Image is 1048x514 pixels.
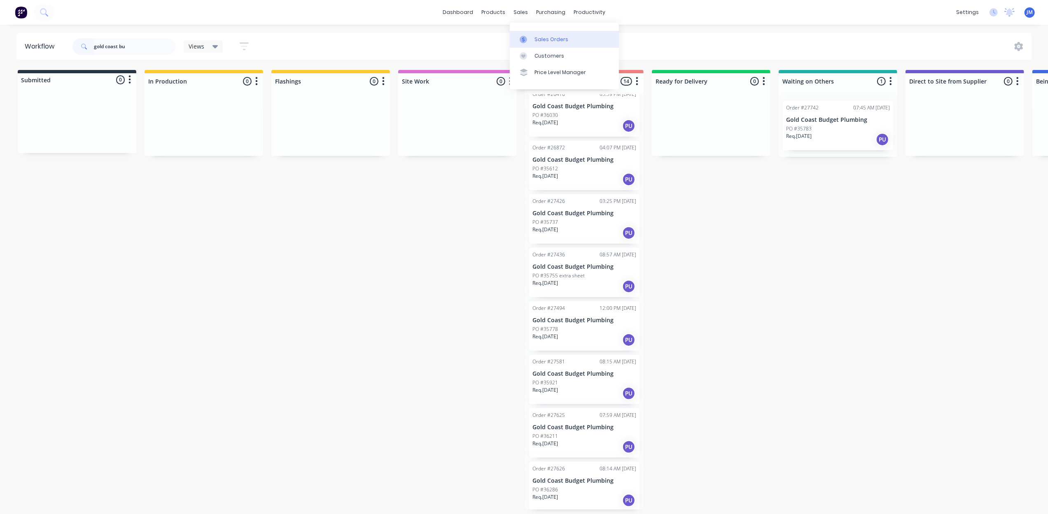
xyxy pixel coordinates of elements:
[532,379,558,386] p: PO #35921
[529,194,640,244] div: Order #2742603:25 PM [DATE]Gold Coast Budget PlumbingPO #35737Req.[DATE]PU
[532,119,558,126] p: Req. [DATE]
[532,219,558,226] p: PO #35737
[532,424,636,431] p: Gold Coast Budget Plumbing
[532,144,565,151] div: Order #26872
[622,440,635,454] div: PU
[532,226,558,233] p: Req. [DATE]
[600,251,636,258] div: 08:57 AM [DATE]
[532,279,558,287] p: Req. [DATE]
[529,355,640,404] div: Order #2758108:15 AM [DATE]Gold Coast Budget PlumbingPO #35921Req.[DATE]PU
[532,263,636,270] p: Gold Coast Budget Plumbing
[510,48,619,64] a: Customers
[535,69,586,76] div: Price Level Manager
[529,462,640,511] div: Order #2762608:14 AM [DATE]Gold Coast Budget PlumbingPO #36286Req.[DATE]PU
[876,133,889,146] div: PU
[94,38,175,55] input: Search for orders...
[529,301,640,351] div: Order #2749412:00 PM [DATE]Gold Coast Budget PlumbingPO #35778Req.[DATE]PU
[532,251,565,258] div: Order #27436
[25,42,58,51] div: Workflow
[15,6,27,19] img: Factory
[853,104,890,112] div: 07:45 AM [DATE]
[529,87,640,137] div: Order #2641603:39 PM [DATE]Gold Coast Budget PlumbingPO #36030Req.[DATE]PU
[600,465,636,472] div: 08:14 AM [DATE]
[532,103,636,110] p: Gold Coast Budget Plumbing
[532,156,636,163] p: Gold Coast Budget Plumbing
[532,477,636,484] p: Gold Coast Budget Plumbing
[532,210,636,217] p: Gold Coast Budget Plumbing
[622,280,635,293] div: PU
[529,141,640,190] div: Order #2687204:07 PM [DATE]Gold Coast Budget PlumbingPO #35612Req.[DATE]PU
[622,173,635,186] div: PU
[600,358,636,365] div: 08:15 AM [DATE]
[532,433,558,440] p: PO #36211
[535,36,568,43] div: Sales Orders
[786,116,890,123] p: Gold Coast Budget Plumbing
[532,370,636,377] p: Gold Coast Budget Plumbing
[532,198,565,205] div: Order #27426
[532,465,565,472] div: Order #27626
[622,387,635,400] div: PU
[783,101,893,150] div: Order #2774207:45 AM [DATE]Gold Coast Budget PlumbingPO #35783Req.[DATE]PU
[532,272,585,279] p: PO #35755 extra sheet
[600,144,636,151] div: 04:07 PM [DATE]
[532,333,558,340] p: Req. [DATE]
[189,42,204,51] span: Views
[786,125,812,133] p: PO #35783
[510,64,619,81] a: Price Level Manager
[786,133,812,140] p: Req. [DATE]
[532,358,565,365] div: Order #27581
[509,6,532,19] div: sales
[600,198,636,205] div: 03:25 PM [DATE]
[622,494,635,507] div: PU
[535,52,564,60] div: Customers
[622,119,635,133] div: PU
[532,165,558,172] p: PO #35612
[600,91,636,98] div: 03:39 PM [DATE]
[439,6,477,19] a: dashboard
[532,493,558,501] p: Req. [DATE]
[529,408,640,458] div: Order #2762507:59 AM [DATE]Gold Coast Budget PlumbingPO #36211Req.[DATE]PU
[532,112,558,119] p: PO #36030
[532,6,570,19] div: purchasing
[600,412,636,419] div: 07:59 AM [DATE]
[532,326,558,333] p: PO #35778
[532,172,558,180] p: Req. [DATE]
[532,305,565,312] div: Order #27494
[532,91,565,98] div: Order #26416
[532,386,558,394] p: Req. [DATE]
[600,305,636,312] div: 12:00 PM [DATE]
[529,248,640,297] div: Order #2743608:57 AM [DATE]Gold Coast Budget PlumbingPO #35755 extra sheetReq.[DATE]PU
[532,486,558,493] p: PO #36286
[532,412,565,419] div: Order #27625
[570,6,609,19] div: productivity
[1027,9,1033,16] span: JM
[532,440,558,447] p: Req. [DATE]
[532,317,636,324] p: Gold Coast Budget Plumbing
[622,333,635,347] div: PU
[477,6,509,19] div: products
[786,104,819,112] div: Order #27742
[952,6,983,19] div: settings
[622,226,635,240] div: PU
[510,31,619,47] a: Sales Orders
